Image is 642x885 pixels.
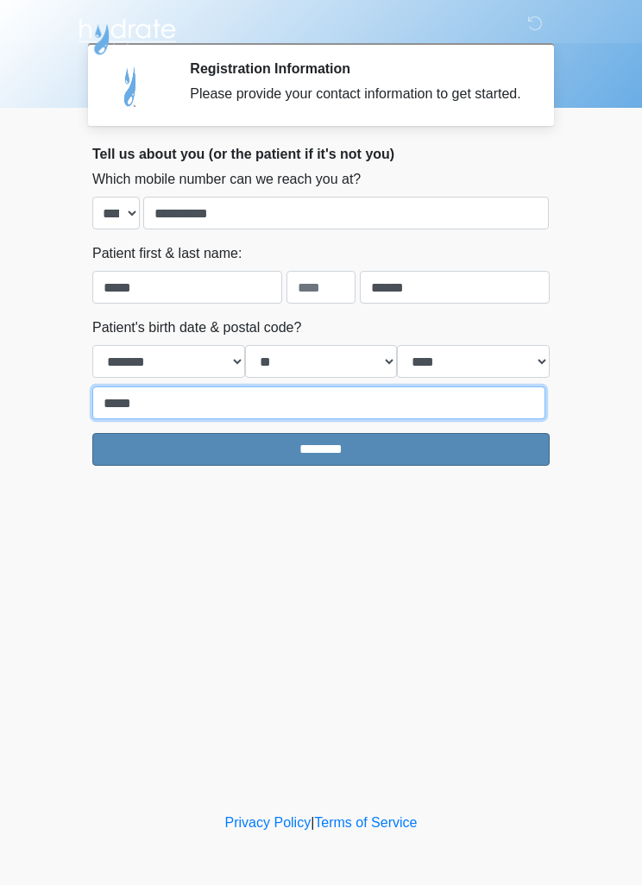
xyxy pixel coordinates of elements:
a: Privacy Policy [225,815,312,830]
div: Please provide your contact information to get started. [190,84,524,104]
a: Terms of Service [314,815,417,830]
label: Patient first & last name: [92,243,242,264]
img: Hydrate IV Bar - Scottsdale Logo [75,13,179,56]
h2: Tell us about you (or the patient if it's not you) [92,146,550,162]
label: Which mobile number can we reach you at? [92,169,361,190]
a: | [311,815,314,830]
label: Patient's birth date & postal code? [92,317,301,338]
img: Agent Avatar [105,60,157,112]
